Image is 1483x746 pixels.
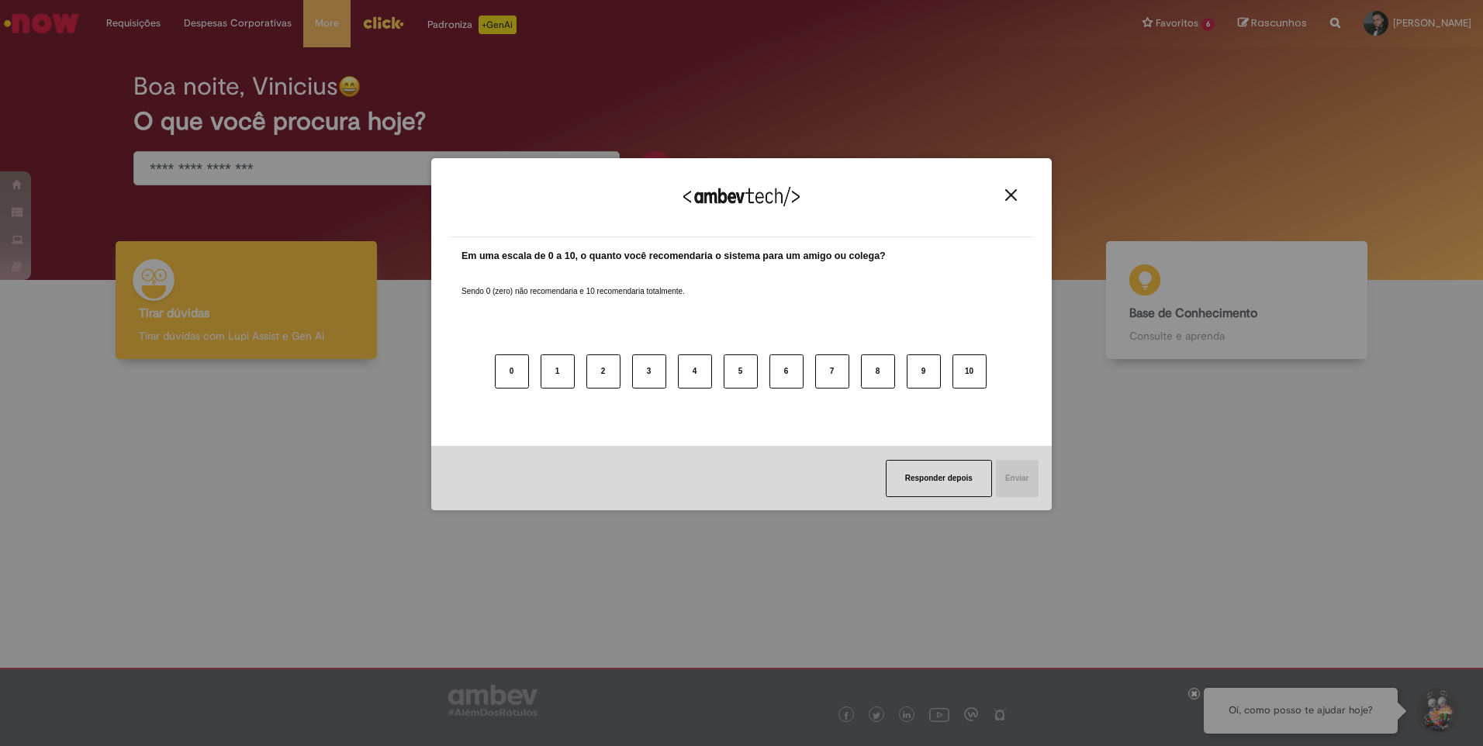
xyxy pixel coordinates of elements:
[632,354,666,389] button: 3
[586,354,621,389] button: 2
[724,354,758,389] button: 5
[461,249,886,264] label: Em uma escala de 0 a 10, o quanto você recomendaria o sistema para um amigo ou colega?
[1001,188,1022,202] button: Close
[769,354,804,389] button: 6
[683,187,800,206] img: Logo Ambevtech
[678,354,712,389] button: 4
[907,354,941,389] button: 9
[815,354,849,389] button: 7
[495,354,529,389] button: 0
[952,354,987,389] button: 10
[461,268,685,297] label: Sendo 0 (zero) não recomendaria e 10 recomendaria totalmente.
[861,354,895,389] button: 8
[886,460,992,497] button: Responder depois
[541,354,575,389] button: 1
[1005,189,1017,201] img: Close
